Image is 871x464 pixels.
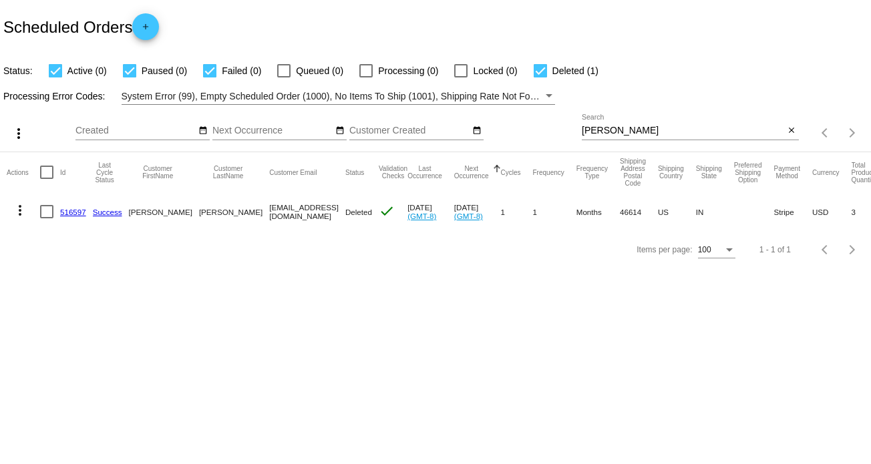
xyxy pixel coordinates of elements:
[60,168,65,176] button: Change sorting for Id
[138,22,154,38] mat-icon: add
[345,208,372,216] span: Deleted
[637,245,692,254] div: Items per page:
[812,192,852,231] mat-cell: USD
[199,165,257,180] button: Change sorting for CustomerLastName
[222,63,261,79] span: Failed (0)
[812,236,839,263] button: Previous page
[11,126,27,142] mat-icon: more_vert
[839,120,866,146] button: Next page
[576,192,620,231] mat-cell: Months
[269,192,345,231] mat-cell: [EMAIL_ADDRESS][DOMAIN_NAME]
[620,158,646,187] button: Change sorting for ShippingPostcode
[67,63,107,79] span: Active (0)
[12,202,28,218] mat-icon: more_vert
[839,236,866,263] button: Next page
[93,162,117,184] button: Change sorting for LastProcessingCycleId
[582,126,785,136] input: Search
[335,126,345,136] mat-icon: date_range
[785,124,799,138] button: Clear
[3,65,33,76] span: Status:
[378,63,438,79] span: Processing (0)
[142,63,187,79] span: Paused (0)
[407,165,442,180] button: Change sorting for LastOccurrenceUtc
[75,126,196,136] input: Created
[812,168,840,176] button: Change sorting for CurrencyIso
[345,168,364,176] button: Change sorting for Status
[759,245,791,254] div: 1 - 1 of 1
[658,165,684,180] button: Change sorting for ShippingCountry
[501,192,533,231] mat-cell: 1
[533,168,564,176] button: Change sorting for Frequency
[472,126,482,136] mat-icon: date_range
[60,208,86,216] a: 516597
[812,120,839,146] button: Previous page
[698,245,711,254] span: 100
[407,192,454,231] mat-cell: [DATE]
[501,168,521,176] button: Change sorting for Cycles
[198,126,208,136] mat-icon: date_range
[93,208,122,216] a: Success
[129,192,199,231] mat-cell: [PERSON_NAME]
[379,203,395,219] mat-icon: check
[734,162,762,184] button: Change sorting for PreferredShippingOption
[296,63,343,79] span: Queued (0)
[7,152,40,192] mat-header-cell: Actions
[698,246,735,255] mat-select: Items per page:
[696,165,722,180] button: Change sorting for ShippingState
[658,192,696,231] mat-cell: US
[696,192,734,231] mat-cell: IN
[3,91,106,101] span: Processing Error Codes:
[269,168,317,176] button: Change sorting for CustomerEmail
[454,212,483,220] a: (GMT-8)
[129,165,187,180] button: Change sorting for CustomerFirstName
[773,192,812,231] mat-cell: Stripe
[552,63,598,79] span: Deleted (1)
[212,126,333,136] input: Next Occurrence
[122,88,556,105] mat-select: Filter by Processing Error Codes
[349,126,470,136] input: Customer Created
[576,165,608,180] button: Change sorting for FrequencyType
[787,126,796,136] mat-icon: close
[379,152,407,192] mat-header-cell: Validation Checks
[620,192,658,231] mat-cell: 46614
[454,192,501,231] mat-cell: [DATE]
[473,63,517,79] span: Locked (0)
[533,192,576,231] mat-cell: 1
[199,192,269,231] mat-cell: [PERSON_NAME]
[773,165,800,180] button: Change sorting for PaymentMethod.Type
[407,212,436,220] a: (GMT-8)
[454,165,489,180] button: Change sorting for NextOccurrenceUtc
[3,13,159,40] h2: Scheduled Orders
